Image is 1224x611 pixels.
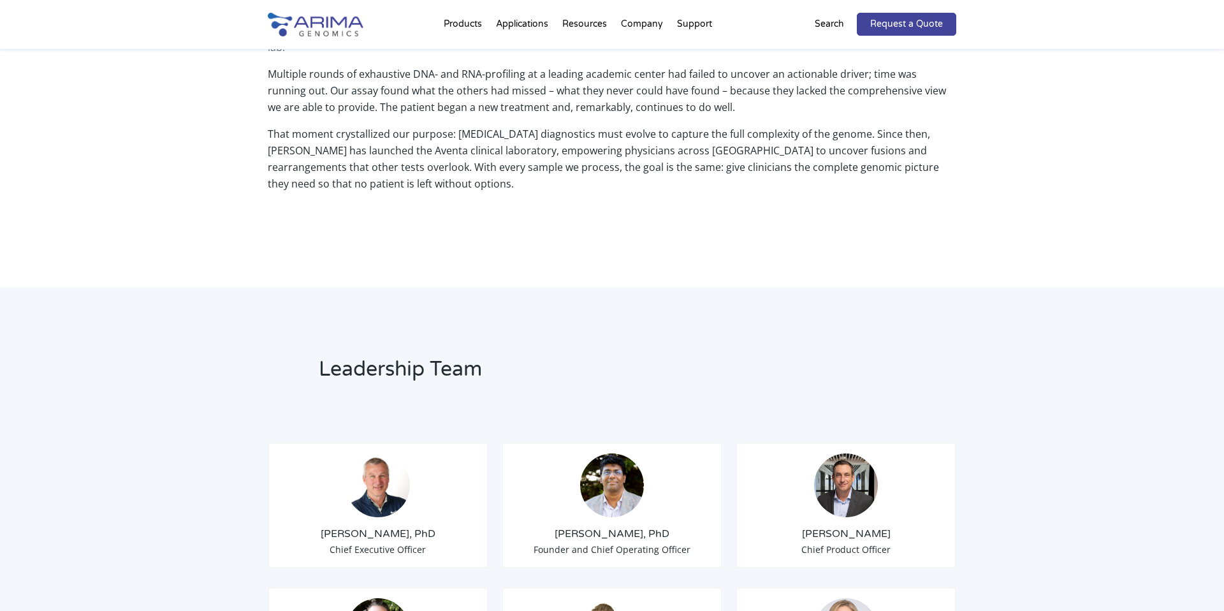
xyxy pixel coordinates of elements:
[857,13,956,36] a: Request a Quote
[815,16,844,33] p: Search
[268,126,956,202] p: That moment crystallized our purpose: [MEDICAL_DATA] diagnostics must evolve to capture the full ...
[814,453,878,517] img: Chris-Roberts.jpg
[268,13,363,36] img: Arima-Genomics-logo
[747,527,945,541] h3: [PERSON_NAME]
[330,543,426,556] span: Chief Executive Officer
[534,543,690,556] span: Founder and Chief Operating Officer
[801,543,891,556] span: Chief Product Officer
[580,453,644,517] img: Sid-Selvaraj_Arima-Genomics.png
[346,453,410,517] img: Tom-Willis.jpg
[319,355,775,394] h2: Leadership Team
[268,66,956,126] p: Multiple rounds of exhaustive DNA- and RNA-profiling at a leading academic center had failed to u...
[279,527,477,541] h3: [PERSON_NAME], PhD
[513,527,711,541] h3: [PERSON_NAME], PhD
